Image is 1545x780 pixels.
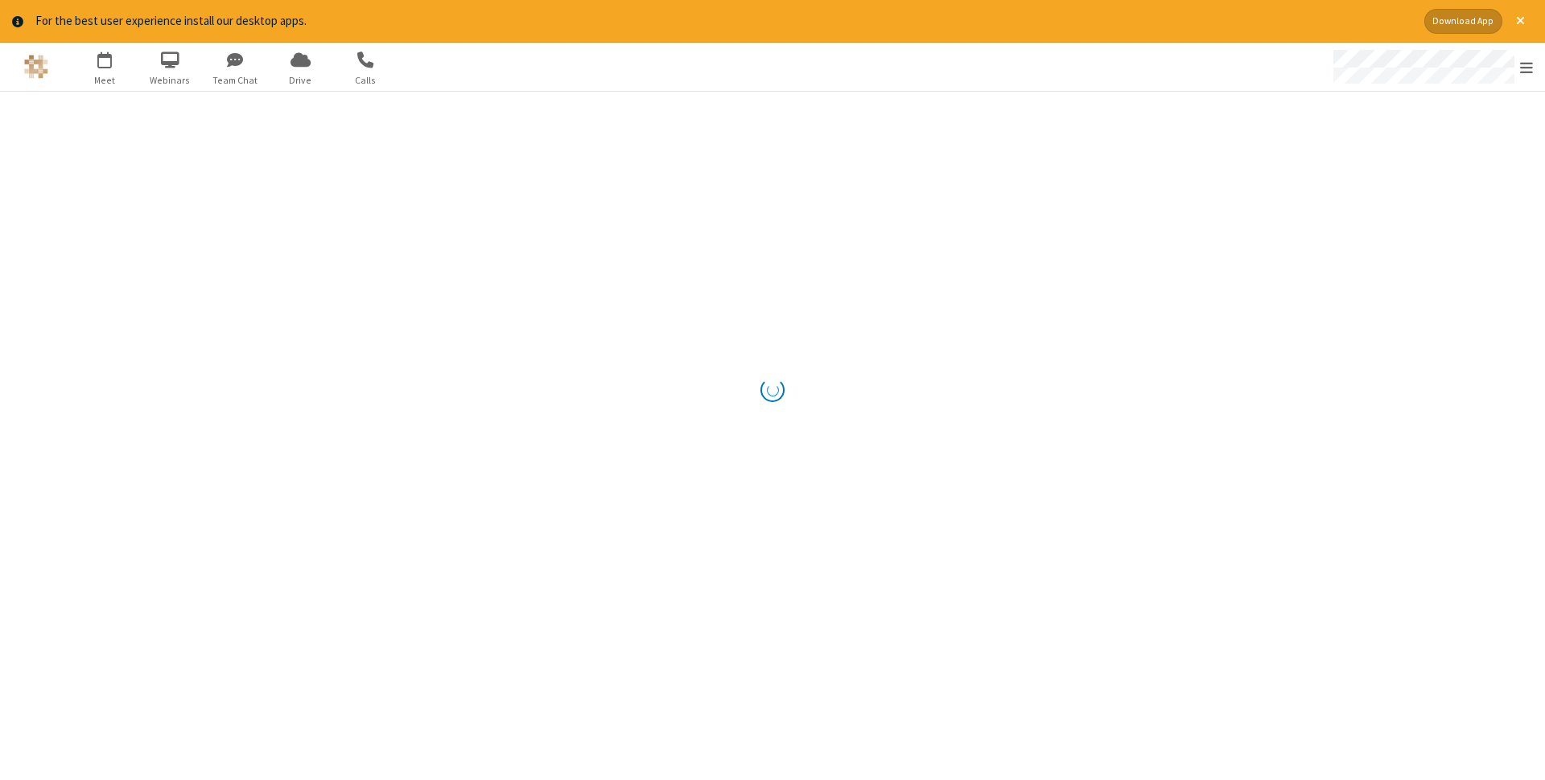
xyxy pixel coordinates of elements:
span: Drive [270,73,331,88]
div: For the best user experience install our desktop apps. [35,12,1412,31]
div: Open menu [1318,43,1545,91]
button: Download App [1424,9,1502,34]
img: QA Selenium DO NOT DELETE OR CHANGE [24,55,48,79]
span: Team Chat [205,73,266,88]
span: Meet [75,73,135,88]
button: Logo [6,43,66,91]
span: Calls [336,73,396,88]
button: Close alert [1508,9,1533,34]
span: Webinars [140,73,200,88]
